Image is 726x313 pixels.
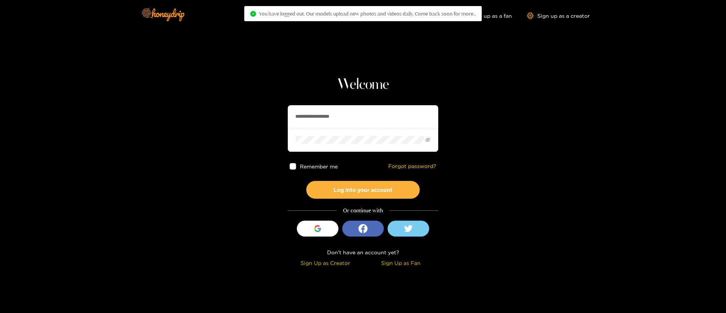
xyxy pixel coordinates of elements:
[365,258,436,267] div: Sign Up as Fan
[425,137,430,142] span: eye-invisible
[306,181,420,199] button: Log into your account
[300,164,338,169] span: Remember me
[259,11,476,17] span: You have logged out. Our models upload new photos and videos daily. Come back soon for more..
[527,12,590,19] a: Sign up as a creator
[288,206,438,215] div: Or continue with
[288,248,438,257] div: Don't have an account yet?
[290,258,361,267] div: Sign Up as Creator
[288,76,438,94] h1: Welcome
[250,11,256,17] span: check-circle
[388,163,436,170] a: Forgot password?
[460,12,512,19] a: Sign up as a fan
